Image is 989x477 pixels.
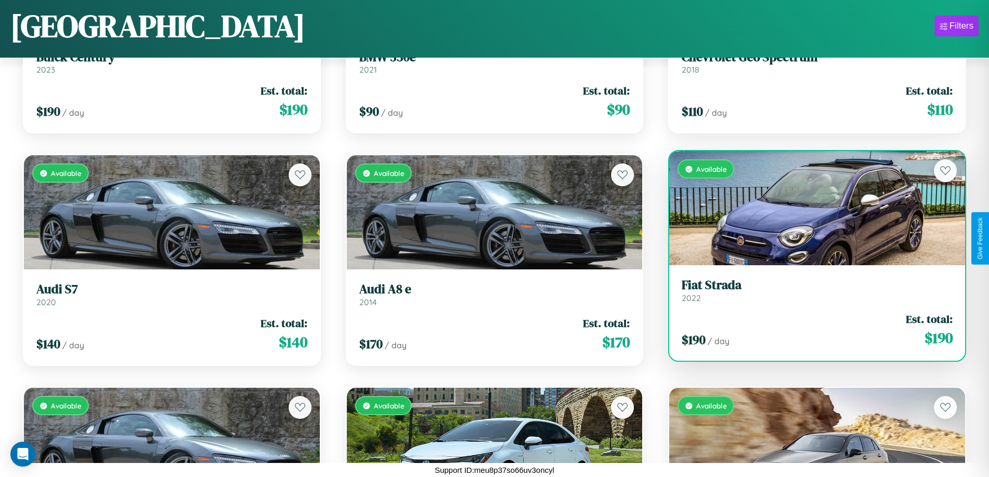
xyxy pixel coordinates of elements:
[705,107,727,118] span: / day
[36,103,60,120] span: $ 190
[682,278,953,293] h3: Fiat Strada
[374,169,404,178] span: Available
[696,401,727,410] span: Available
[682,50,953,65] h3: Chevrolet Geo Spectrum
[36,50,307,75] a: Buick Century2023
[51,169,82,178] span: Available
[607,99,630,120] span: $ 90
[36,297,56,307] span: 2020
[435,463,554,477] p: Support ID: meu8p37so66uv3oncyl
[279,99,307,120] span: $ 190
[62,340,84,350] span: / day
[696,165,727,173] span: Available
[682,103,703,120] span: $ 110
[359,297,377,307] span: 2014
[359,282,630,297] h3: Audi A8 e
[906,311,953,326] span: Est. total:
[682,64,699,75] span: 2018
[682,331,706,348] span: $ 190
[934,16,979,36] button: Filters
[36,282,307,297] h3: Audi S7
[359,282,630,307] a: Audi A8 e2014
[36,282,307,307] a: Audi S72020
[708,336,729,346] span: / day
[950,21,973,31] div: Filters
[385,340,407,350] span: / day
[10,442,35,467] div: Open Intercom Messenger
[359,50,630,75] a: BMW 330e2021
[62,107,84,118] span: / day
[51,401,82,410] span: Available
[682,278,953,303] a: Fiat Strada2022
[359,103,379,120] span: $ 90
[602,332,630,352] span: $ 170
[927,99,953,120] span: $ 110
[583,83,630,98] span: Est. total:
[359,64,377,75] span: 2021
[10,5,305,47] h1: [GEOGRAPHIC_DATA]
[36,335,60,352] span: $ 140
[906,83,953,98] span: Est. total:
[279,332,307,352] span: $ 140
[682,50,953,75] a: Chevrolet Geo Spectrum2018
[359,335,383,352] span: $ 170
[374,401,404,410] span: Available
[925,328,953,348] span: $ 190
[682,293,701,303] span: 2022
[977,217,984,260] div: Give Feedback
[381,107,403,118] span: / day
[261,83,307,98] span: Est. total:
[261,316,307,331] span: Est. total:
[583,316,630,331] span: Est. total:
[36,64,55,75] span: 2023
